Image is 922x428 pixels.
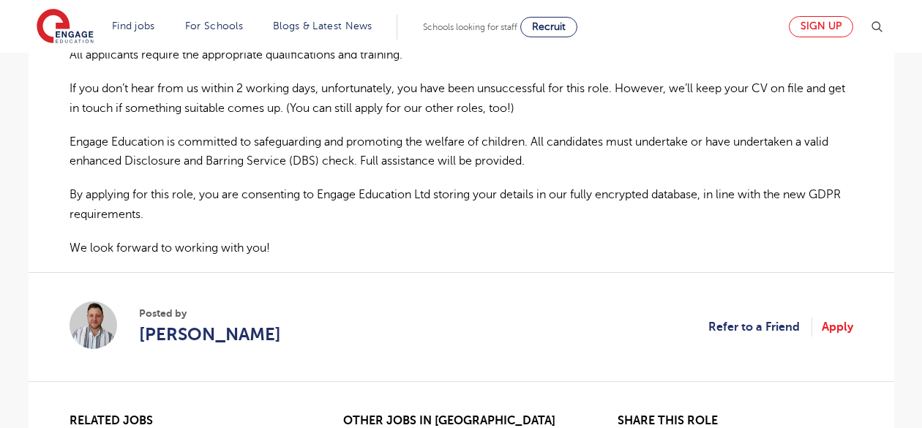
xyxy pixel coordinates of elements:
[708,318,812,337] a: Refer to a Friend
[70,414,304,428] h2: Related jobs
[789,16,853,37] a: Sign up
[70,79,853,118] p: If you don’t hear from us within 2 working days, unfortunately, you have been unsuccessful for th...
[185,20,243,31] a: For Schools
[70,45,853,64] p: All applicants require the appropriate qualifications and training.
[822,318,853,337] a: Apply
[139,306,281,321] span: Posted by
[423,22,517,32] span: Schools looking for staff
[343,414,578,428] h2: Other jobs in [GEOGRAPHIC_DATA]
[273,20,372,31] a: Blogs & Latest News
[112,20,155,31] a: Find jobs
[70,239,853,258] p: We look forward to working with you!
[532,21,566,32] span: Recruit
[70,132,853,171] p: Engage Education is committed to safeguarding and promoting the welfare of children. All candidat...
[70,185,853,224] p: By applying for this role, you are consenting to Engage Education Ltd storing your details in our...
[139,321,281,348] a: [PERSON_NAME]
[37,9,94,45] img: Engage Education
[520,17,577,37] a: Recruit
